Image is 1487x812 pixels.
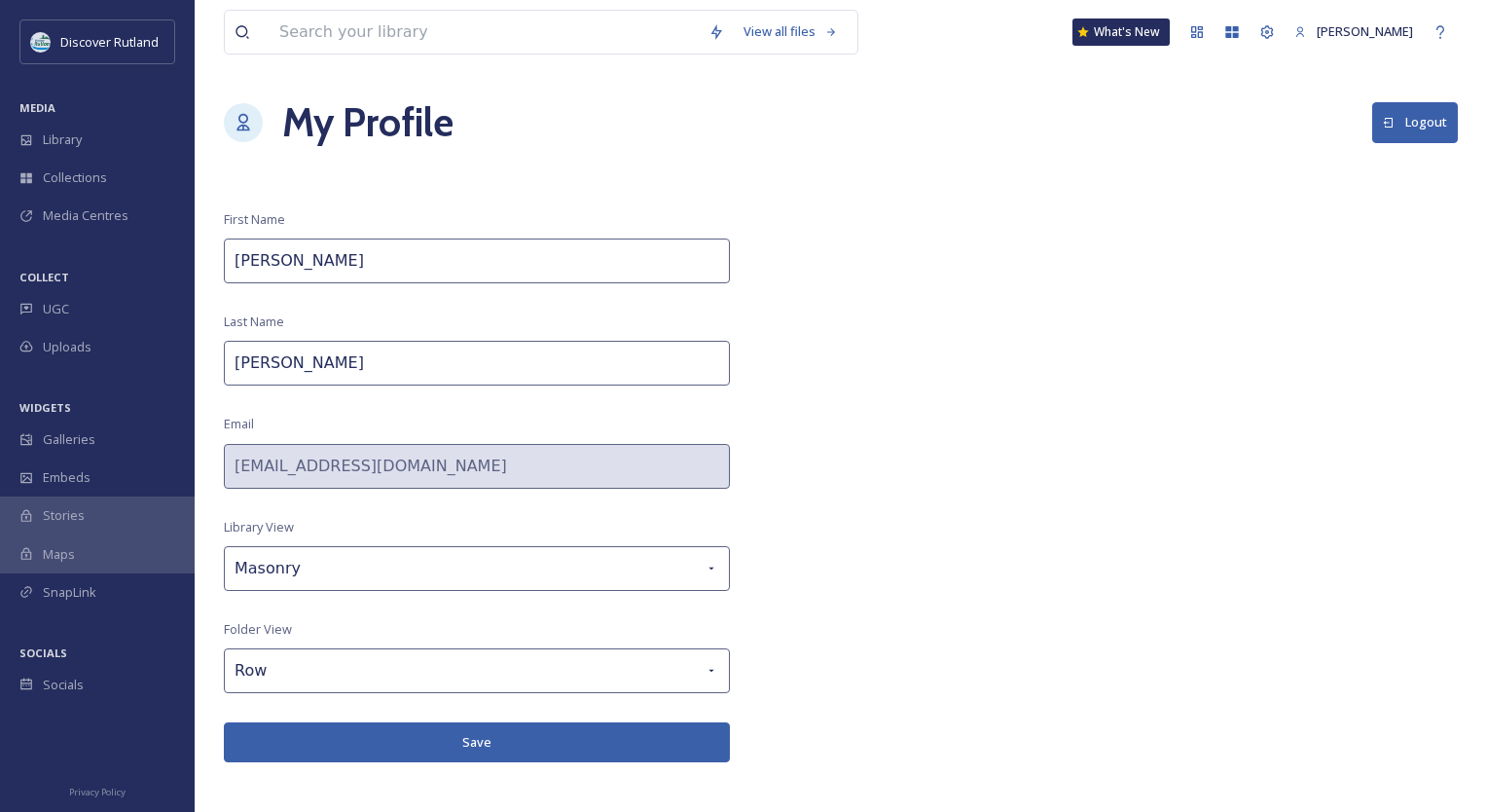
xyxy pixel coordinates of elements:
[43,583,96,602] span: SnapLink
[19,400,71,415] span: WIDGETS
[224,648,730,693] div: Row
[224,518,294,536] span: Library View
[224,313,284,331] span: Last Name
[43,468,91,487] span: Embeds
[43,168,107,187] span: Collections
[43,676,84,694] span: Socials
[734,13,848,51] a: View all files
[1317,22,1413,40] span: [PERSON_NAME]
[270,11,699,54] input: Search your library
[43,545,75,564] span: Maps
[43,506,85,525] span: Stories
[69,786,126,798] span: Privacy Policy
[224,239,730,283] input: First
[1285,13,1423,51] a: [PERSON_NAME]
[1372,102,1458,142] button: Logout
[224,210,285,229] span: First Name
[69,779,126,802] a: Privacy Policy
[224,546,730,591] div: Masonry
[19,646,67,660] span: SOCIALS
[43,338,91,356] span: Uploads
[43,206,128,225] span: Media Centres
[43,300,69,318] span: UGC
[282,93,453,152] h1: My Profile
[19,100,55,115] span: MEDIA
[224,415,254,433] span: Email
[19,270,69,284] span: COLLECT
[1072,18,1170,46] a: What's New
[43,130,82,149] span: Library
[60,33,159,51] span: Discover Rutland
[224,722,730,762] button: Save
[224,620,292,639] span: Folder View
[224,341,730,386] input: Last
[43,430,95,449] span: Galleries
[31,32,51,52] img: DiscoverRutlandlog37F0B7.png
